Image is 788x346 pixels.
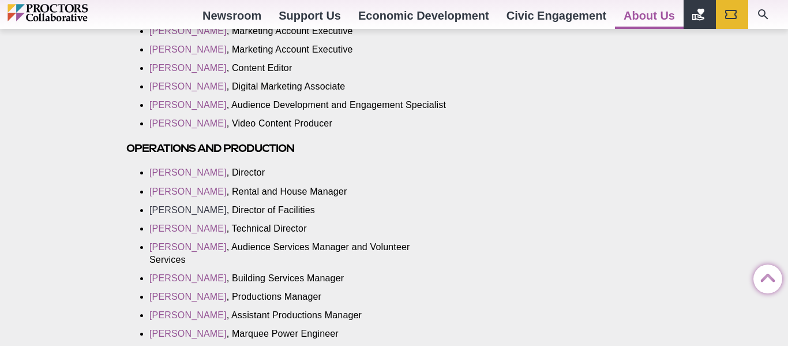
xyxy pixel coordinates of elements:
[149,224,227,233] a: [PERSON_NAME]
[149,241,448,266] li: , Audience Services Manager and Volunteer Services
[149,43,448,56] li: , Marketing Account Executive
[149,205,227,215] a: [PERSON_NAME]
[149,100,227,110] a: [PERSON_NAME]
[149,222,448,235] li: , Technical Director
[149,44,227,54] a: [PERSON_NAME]
[149,328,448,340] li: , Marquee Power Engineer
[149,185,448,198] li: , Rental and House Manager
[149,99,448,111] li: , Audience Development and Engagement Specialist
[149,25,448,38] li: , Marketing Account Executive
[149,166,448,179] li: , Director
[149,272,448,285] li: , Building Services Manager
[126,142,466,155] h3: Operations and Production
[149,292,227,302] a: [PERSON_NAME]
[149,63,227,73] a: [PERSON_NAME]
[7,4,137,21] img: Proctors logo
[149,309,448,322] li: , Assistant Productions Manager
[149,187,227,196] a: [PERSON_NAME]
[149,242,227,252] a: [PERSON_NAME]
[149,168,227,177] a: [PERSON_NAME]
[149,80,448,93] li: , Digital Marketing Associate
[149,26,227,36] a: [PERSON_NAME]
[149,204,448,217] li: , Director of Facilities
[753,265,776,288] a: Back to Top
[149,273,227,283] a: [PERSON_NAME]
[149,310,227,320] a: [PERSON_NAME]
[149,118,227,128] a: [PERSON_NAME]
[149,291,448,303] li: , Productions Manager
[149,81,227,91] a: [PERSON_NAME]
[149,62,448,75] li: , Content Editor
[149,329,227,338] a: [PERSON_NAME]
[149,117,448,130] li: , Video Content Producer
